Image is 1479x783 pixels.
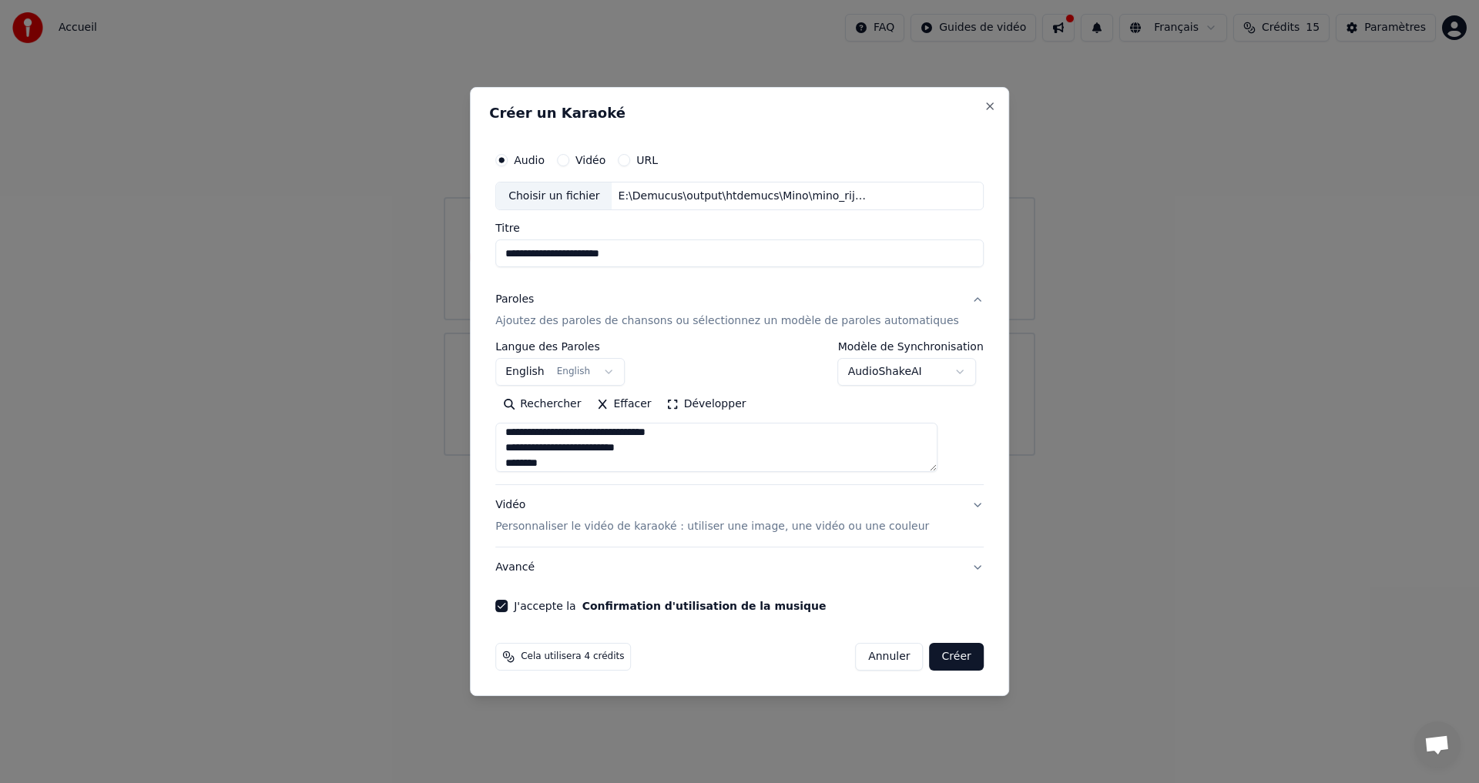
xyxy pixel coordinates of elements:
button: Rechercher [495,393,589,417]
p: Ajoutez des paroles de chansons ou sélectionnez un modèle de paroles automatiques [495,314,959,330]
label: Vidéo [575,155,605,166]
button: Effacer [589,393,659,417]
label: J'accepte la [514,601,826,611]
h2: Créer un Karaoké [489,106,990,120]
label: Titre [495,223,984,234]
div: Vidéo [495,498,929,535]
button: VidéoPersonnaliser le vidéo de karaoké : utiliser une image, une vidéo ou une couleur [495,486,984,547]
label: Audio [514,155,545,166]
button: Développer [659,393,754,417]
button: Avancé [495,547,984,587]
div: E:\Demucus\output\htdemucs\Mino\mino_rija_ramanantoanina.wav [612,189,874,204]
span: Cela utilisera 4 crédits [521,651,624,663]
p: Personnaliser le vidéo de karaoké : utiliser une image, une vidéo ou une couleur [495,519,929,534]
button: J'accepte la [582,601,827,611]
button: Annuler [855,643,923,671]
div: Paroles [495,293,534,308]
div: Choisir un fichier [496,182,612,210]
label: Langue des Paroles [495,342,625,353]
label: Modèle de Synchronisation [838,342,984,353]
button: Créer [930,643,984,671]
div: ParolesAjoutez des paroles de chansons ou sélectionnez un modèle de paroles automatiques [495,342,984,485]
button: ParolesAjoutez des paroles de chansons ou sélectionnez un modèle de paroles automatiques [495,280,984,342]
label: URL [636,155,658,166]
